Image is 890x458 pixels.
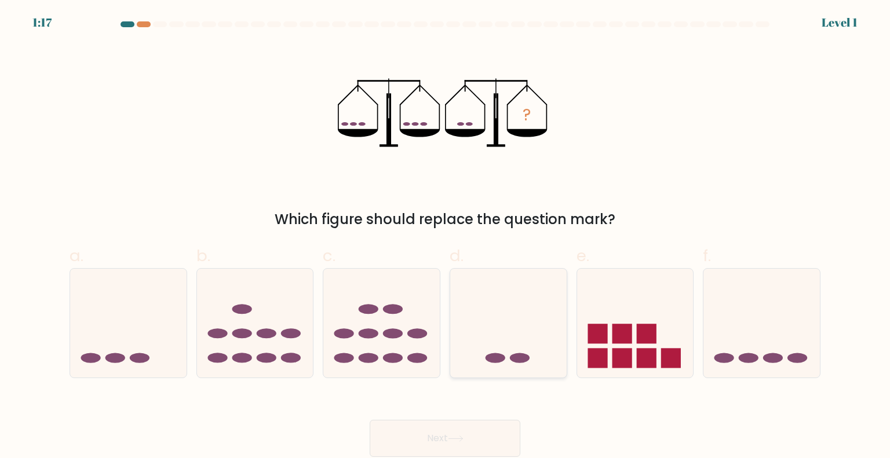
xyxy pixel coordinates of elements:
tspan: ? [523,104,531,127]
span: c. [323,244,335,267]
div: Which figure should replace the question mark? [76,209,814,230]
button: Next [370,420,520,457]
div: 1:17 [32,14,52,31]
span: e. [577,244,589,267]
span: b. [196,244,210,267]
span: d. [450,244,464,267]
div: Level 1 [822,14,858,31]
span: a. [70,244,83,267]
span: f. [703,244,711,267]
